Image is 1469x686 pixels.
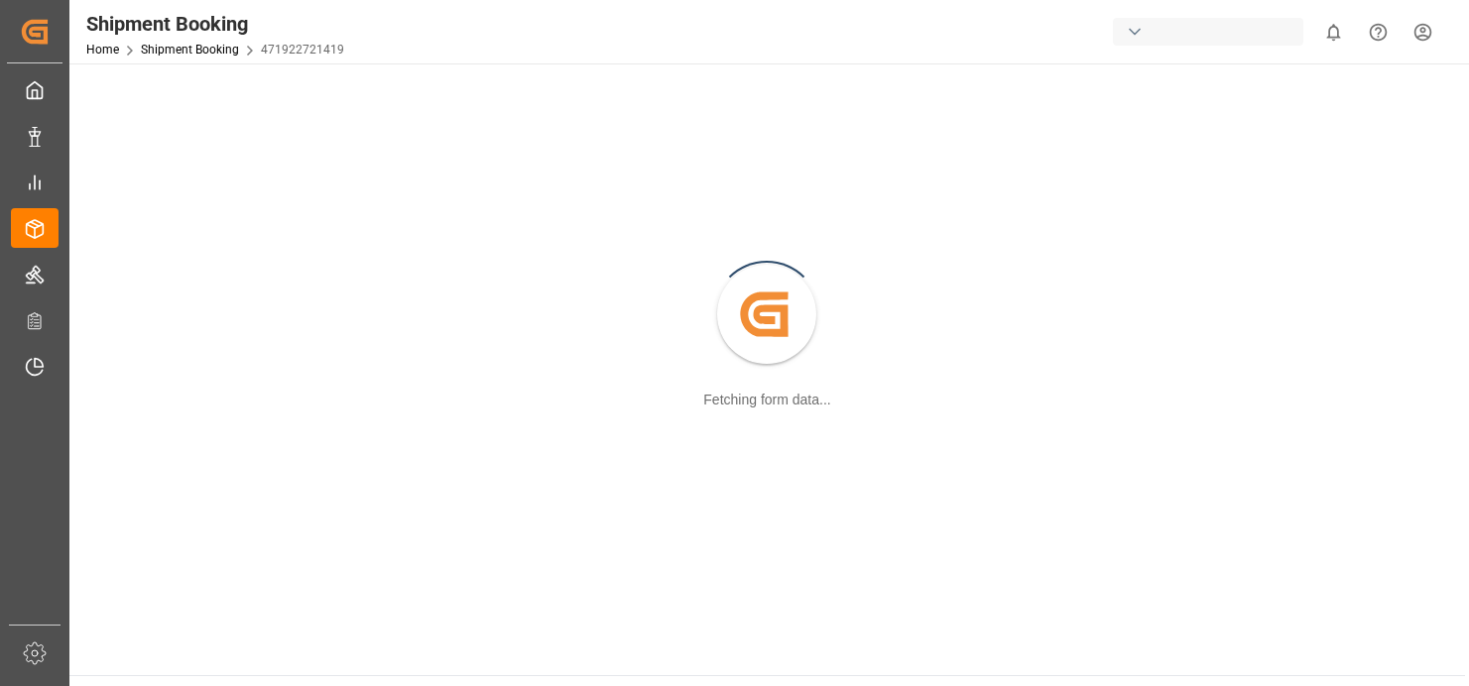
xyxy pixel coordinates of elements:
[703,390,830,410] div: Fetching form data...
[86,9,344,39] div: Shipment Booking
[1311,10,1356,55] button: show 0 new notifications
[1356,10,1401,55] button: Help Center
[141,43,239,57] a: Shipment Booking
[86,43,119,57] a: Home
